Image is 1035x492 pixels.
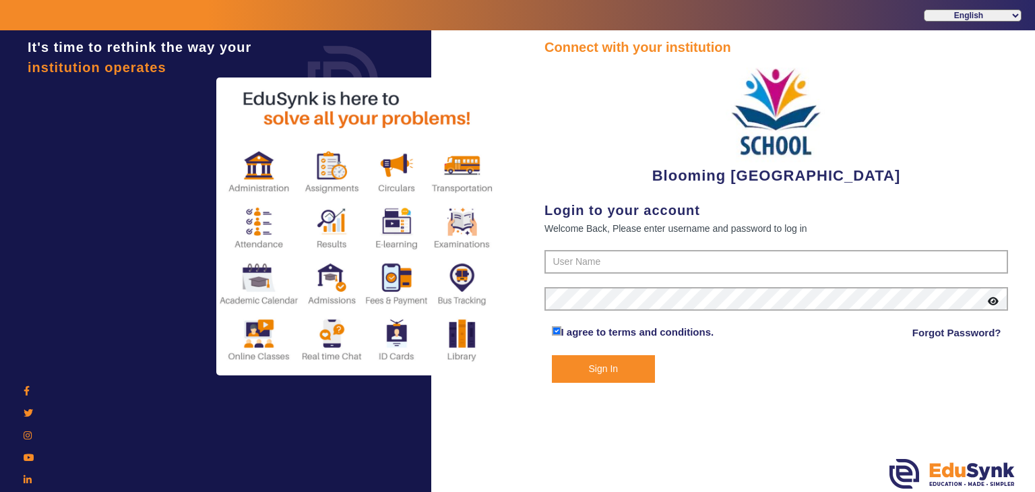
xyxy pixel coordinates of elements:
img: login.png [292,30,394,131]
div: Welcome Back, Please enter username and password to log in [544,220,1008,237]
img: login2.png [216,78,499,375]
input: User Name [544,250,1008,274]
img: 3e5c6726-73d6-4ac3-b917-621554bbe9c3 [726,57,827,164]
a: Forgot Password? [912,325,1001,341]
span: It's time to rethink the way your [28,40,251,55]
img: edusynk.png [889,459,1015,489]
div: Blooming [GEOGRAPHIC_DATA] [544,57,1008,187]
div: Connect with your institution [544,37,1008,57]
a: I agree to terms and conditions. [561,326,714,338]
div: Login to your account [544,200,1008,220]
button: Sign In [552,355,656,383]
span: institution operates [28,60,166,75]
